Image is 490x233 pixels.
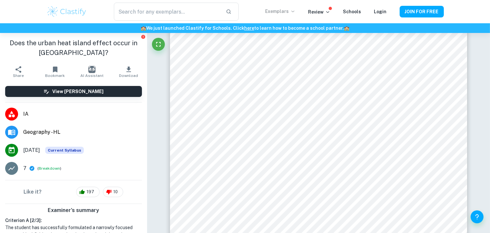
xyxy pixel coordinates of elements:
[23,110,142,118] span: IA
[110,189,121,195] span: 10
[344,26,349,31] span: 🏫
[400,6,444,17] button: JOIN FOR FREE
[52,88,104,95] h6: View [PERSON_NAME]
[141,26,146,31] span: 🏫
[265,8,295,15] p: Exemplars
[244,26,254,31] a: here
[23,128,142,136] span: Geography - HL
[74,63,110,81] button: AI Assistant
[343,9,361,14] a: Schools
[45,147,84,154] span: Current Syllabus
[308,8,330,16] p: Review
[23,146,40,154] span: [DATE]
[37,165,61,172] span: ( )
[23,164,26,172] p: 7
[37,63,74,81] button: Bookmark
[5,38,142,58] h1: Does the urban heat island effect occur in [GEOGRAPHIC_DATA]?
[152,38,165,51] button: Fullscreen
[141,34,146,39] button: Report issue
[5,86,142,97] button: View [PERSON_NAME]
[110,63,147,81] button: Download
[83,189,98,195] span: 197
[5,217,142,224] h6: Criterion A [ 2 / 3 ]:
[114,3,220,21] input: Search for any exemplars...
[46,5,87,18] img: Clastify logo
[80,73,104,78] span: AI Assistant
[39,165,60,171] button: Breakdown
[45,147,84,154] div: This exemplar is based on the current syllabus. Feel free to refer to it for inspiration/ideas wh...
[76,187,100,197] div: 197
[13,73,24,78] span: Share
[374,9,387,14] a: Login
[471,210,484,223] button: Help and Feedback
[103,187,123,197] div: 10
[119,73,138,78] span: Download
[24,188,42,196] h6: Like it?
[1,25,489,32] h6: We just launched Clastify for Schools. Click to learn how to become a school partner.
[3,207,145,214] h6: Examiner's summary
[88,66,95,73] img: AI Assistant
[45,73,65,78] span: Bookmark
